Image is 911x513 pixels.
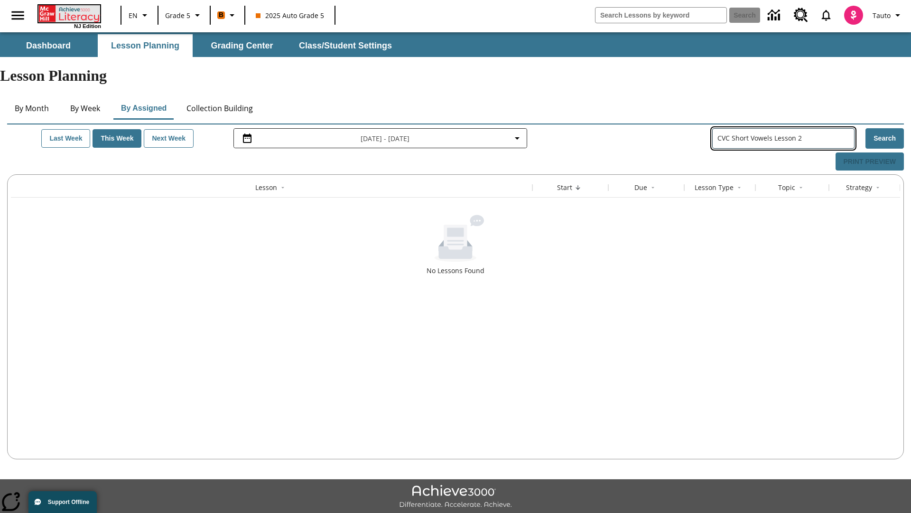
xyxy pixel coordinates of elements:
div: Lesson [255,183,277,192]
button: Sort [647,182,659,193]
button: By Week [61,97,109,120]
div: Start [557,183,572,192]
button: Dashboard [1,34,96,57]
span: [DATE] - [DATE] [361,133,409,143]
button: Sort [277,182,288,193]
div: Topic [778,183,795,192]
div: Home [37,3,101,29]
button: Profile/Settings [869,7,907,24]
span: NJ Edition [74,23,101,29]
div: Due [634,183,647,192]
button: Support Offline [28,491,97,513]
button: Lesson Planning [98,34,193,57]
button: Class/Student Settings [291,34,400,57]
button: By Month [7,97,56,120]
img: avatar image [844,6,863,25]
button: Open side menu [4,1,32,29]
button: Sort [795,182,807,193]
span: Grade 5 [165,10,190,20]
svg: Collapse Date Range Filter [511,133,523,144]
div: Lesson Type [695,183,734,192]
a: Resource Center, Will open in new tab [788,2,814,28]
span: B [219,9,223,21]
span: Tauto [873,10,891,20]
button: Sort [572,182,584,193]
button: Boost Class color is orange. Change class color [214,7,242,24]
input: search field [595,8,726,23]
a: Home [37,4,101,23]
button: Next Week [144,129,194,148]
button: Select the date range menu item [238,133,523,144]
button: Sort [872,182,883,193]
img: Achieve3000 Differentiate Accelerate Achieve [399,485,512,509]
span: Support Offline [48,499,89,505]
button: Language: EN, Select a language [124,7,155,24]
div: Strategy [846,183,872,192]
input: Search Assigned Lessons [717,132,854,145]
button: Select a new avatar [838,3,869,28]
a: Notifications [814,3,838,28]
span: 2025 Auto Grade 5 [256,10,324,20]
div: No Lessons Found [11,215,900,275]
button: Grading Center [195,34,289,57]
button: Search [865,128,904,149]
button: This Week [93,129,141,148]
a: Data Center [762,2,788,28]
button: Sort [734,182,745,193]
button: By Assigned [113,97,174,120]
button: Last Week [41,129,90,148]
span: EN [129,10,138,20]
button: Collection Building [179,97,260,120]
div: No Lessons Found [427,266,484,275]
button: Grade: Grade 5, Select a grade [161,7,207,24]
